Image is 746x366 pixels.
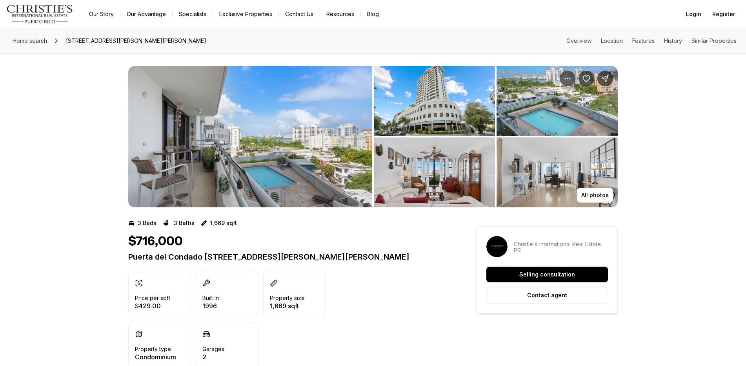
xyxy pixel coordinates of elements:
p: All photos [581,192,609,198]
span: Login [686,11,701,17]
p: Condominium [135,354,176,360]
a: Exclusive Properties [213,9,278,20]
button: 3 Baths [163,217,195,229]
img: logo [6,5,73,24]
button: View image gallery [497,66,618,136]
p: Contact agent [527,292,567,298]
li: 1 of 8 [128,66,372,207]
button: Contact agent [486,287,608,304]
a: Skip to: History [664,37,682,44]
p: Puerta del Condado [STREET_ADDRESS][PERSON_NAME][PERSON_NAME] [128,252,448,262]
h1: $716,000 [128,234,183,249]
p: 1996 [202,303,219,309]
button: Contact Us [279,9,320,20]
button: View image gallery [128,66,372,207]
p: 1,669 sqft [270,303,305,309]
button: Login [681,6,706,22]
p: 2 [202,354,224,360]
button: Save Property: Puerta del Condado 1095 WILSON #802 [579,71,594,86]
button: Selling consultation [486,267,608,282]
button: Property options [560,71,575,86]
a: Home search [9,35,50,47]
button: Register [708,6,740,22]
p: Built in [202,295,219,301]
a: Skip to: Overview [566,37,591,44]
div: Listing Photos [128,66,618,207]
a: Resources [320,9,360,20]
p: Selling consultation [519,271,575,278]
button: All photos [577,188,613,203]
p: 3 Beds [138,220,156,226]
p: Garages [202,346,224,352]
button: Share Property: Puerta del Condado 1095 WILSON #802 [597,71,613,86]
span: Home search [13,37,47,44]
p: Property type [135,346,171,352]
a: Specialists [173,9,213,20]
a: Our Story [83,9,120,20]
span: [STREET_ADDRESS][PERSON_NAME][PERSON_NAME] [63,35,209,47]
nav: Page section menu [566,38,737,44]
p: Christie's International Real Estate PR [514,241,608,254]
button: View image gallery [497,137,618,207]
a: Skip to: Location [601,37,623,44]
a: Blog [361,9,385,20]
p: Price per sqft [135,295,170,301]
p: $429.00 [135,303,170,309]
a: Skip to: Similar Properties [691,37,737,44]
a: Skip to: Features [632,37,655,44]
p: Property size [270,295,305,301]
p: 3 Baths [174,220,195,226]
span: Register [712,11,735,17]
button: View image gallery [374,66,495,136]
button: View image gallery [374,137,495,207]
p: 1,669 sqft [210,220,237,226]
li: 2 of 8 [374,66,618,207]
a: Our Advantage [120,9,172,20]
